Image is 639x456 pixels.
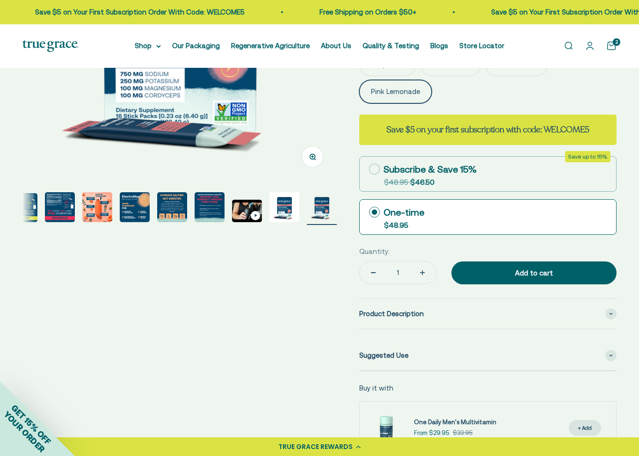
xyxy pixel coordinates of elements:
a: One Daily Men's Multivitamin [414,418,496,427]
a: Our Packaging [172,42,220,50]
img: ElectroMag™ [7,193,37,222]
img: ElectroMag™ [307,192,337,222]
div: Add to cart [470,268,598,279]
summary: Shop [135,40,161,51]
button: Go to item 6 [45,192,75,225]
compare-at-price: $33.95 [453,428,472,438]
button: Increase quantity [409,261,436,284]
button: Go to item 10 [195,192,225,225]
a: Store Locator [459,42,504,50]
img: One Daily Men's Multivitamin [367,409,405,447]
button: Go to item 9 [157,192,187,225]
button: + Add [569,420,601,436]
button: Go to item 5 [7,193,37,225]
div: TRUE GRACE REWARDS [278,442,353,452]
button: Decrease quantity [360,261,387,284]
span: One Daily Men's Multivitamin [414,419,496,426]
summary: Product Description [359,299,617,329]
button: Go to item 11 [232,200,262,225]
a: Free Shipping on Orders $50+ [319,8,416,16]
sale-price: From $29.95 [414,428,449,438]
img: Everyone needs true hydration. From your extreme athletes to you weekend warriors, ElectroMag giv... [157,192,187,222]
span: Suggested Use [359,350,408,361]
button: Go to item 8 [120,192,150,225]
a: Quality & Testing [363,42,419,50]
img: Magnesium for heart health and stress support* Chloride to support pH balance and oxygen flow* So... [82,192,112,222]
img: ElectroMag™ [45,192,75,222]
button: Go to item 7 [82,192,112,225]
summary: Suggested Use [359,340,617,370]
img: ElectroMag™ [269,192,299,222]
cart-count: 2 [613,38,620,46]
label: Quantity: [359,246,390,257]
span: GET 15% OFF [9,403,53,446]
img: ElectroMag™ [195,192,225,222]
a: Blogs [430,42,448,50]
span: YOUR ORDER [2,409,47,454]
p: Buy it with [359,383,393,394]
p: Save $5 on Your First Subscription Order With Code: WELCOME5 [35,7,244,18]
a: About Us [321,42,351,50]
div: + Add [578,424,592,433]
button: Add to cart [451,261,617,285]
span: Product Description [359,308,424,319]
button: Go to item 12 [269,192,299,225]
button: Go to item 13 [307,192,337,225]
strong: Save $5 on your first subscription with code: WELCOME5 [386,124,589,135]
a: Regenerative Agriculture [231,42,310,50]
img: Rapid Hydration For: - Exercise endurance* - Stress support* - Electrolyte replenishment* - Muscl... [120,192,150,222]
